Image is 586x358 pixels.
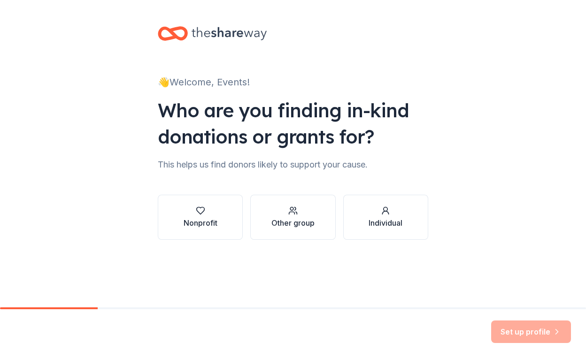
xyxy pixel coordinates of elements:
div: Nonprofit [184,217,217,229]
div: 👋 Welcome, Events! [158,75,428,90]
button: Nonprofit [158,195,243,240]
div: Other group [271,217,315,229]
div: Who are you finding in-kind donations or grants for? [158,97,428,150]
button: Other group [250,195,335,240]
div: Individual [369,217,402,229]
button: Individual [343,195,428,240]
div: This helps us find donors likely to support your cause. [158,157,428,172]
